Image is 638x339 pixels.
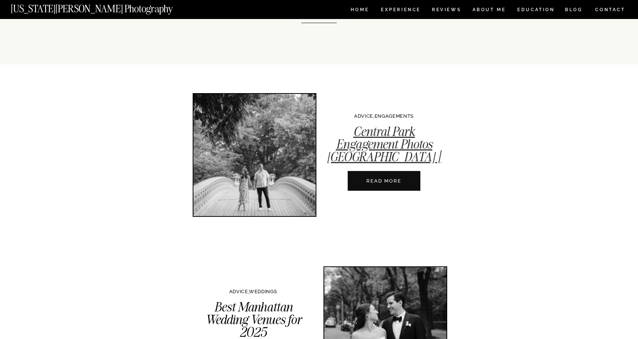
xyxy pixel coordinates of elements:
[381,7,420,14] a: Experience
[348,171,420,191] a: Central Park Engagement Photos NYC | A Complete Guide
[432,7,460,14] a: REVIEWS
[229,289,248,294] a: ADVICE
[327,123,441,178] a: Central Park Engagement Photos [GEOGRAPHIC_DATA] | A Complete Guide
[517,7,556,14] a: EDUCATION
[349,7,370,14] a: HOME
[354,113,373,119] a: ADVICE
[249,289,277,294] a: WEDDINGS
[565,7,583,14] a: BLOG
[256,13,382,40] a: READ MORE
[193,94,316,216] a: Central Park Engagement Photos NYC | A Complete Guide
[375,113,414,119] a: ENGAGEMENTS
[182,289,324,294] p: ,
[313,114,455,118] p: ,
[595,6,626,14] a: CONTACT
[472,7,506,14] a: ABOUT ME
[11,4,198,10] a: [US_STATE][PERSON_NAME] Photography
[342,177,425,184] a: READ MORE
